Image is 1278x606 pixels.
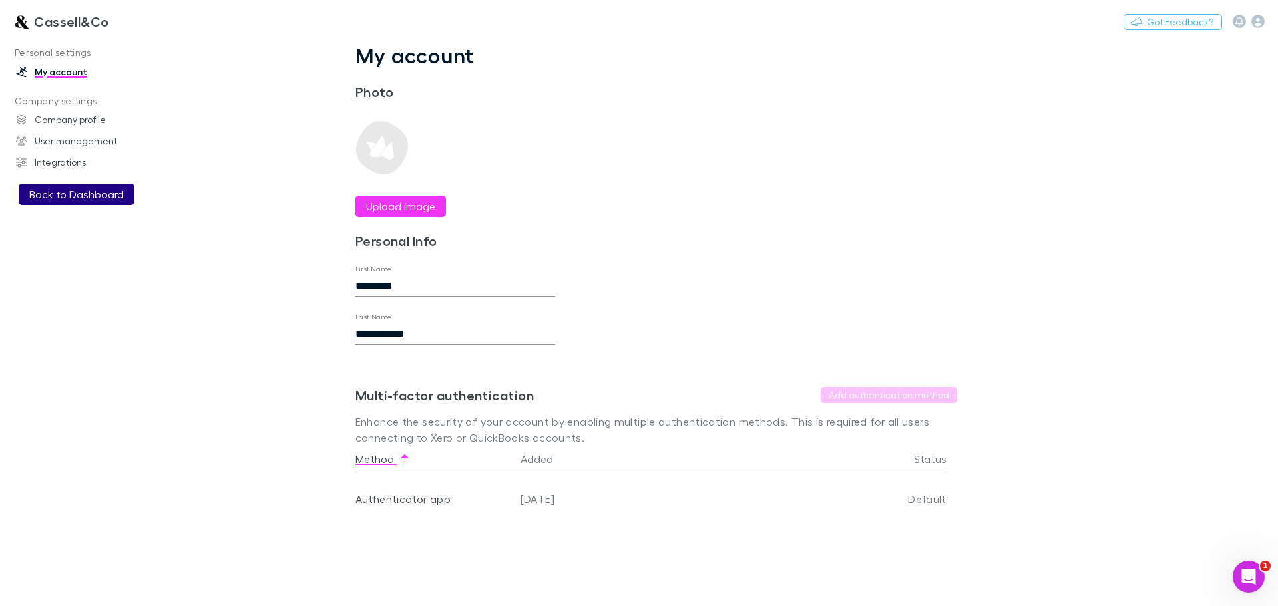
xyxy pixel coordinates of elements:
[355,233,555,249] h3: Personal Info
[355,43,957,68] h1: My account
[355,312,392,322] label: Last Name
[821,387,957,403] button: Add authentication method
[1233,561,1265,593] iframe: Intercom live chat
[1260,561,1271,571] span: 1
[1124,14,1222,30] button: Got Feedback?
[355,196,446,217] button: Upload image
[34,13,109,29] h3: Cassell&Co
[355,121,409,174] img: Preview
[13,13,29,29] img: Cassell&Co's Logo
[3,45,180,61] p: Personal settings
[355,387,534,403] h3: Multi-factor authentication
[3,109,180,130] a: Company profile
[355,414,957,446] p: Enhance the security of your account by enabling multiple authentication methods. This is require...
[355,472,510,526] div: Authenticator app
[366,198,435,214] label: Upload image
[5,5,117,37] a: Cassell&Co
[515,472,827,526] div: [DATE]
[355,84,555,100] h3: Photo
[3,61,180,82] a: My account
[3,93,180,110] p: Company settings
[19,184,134,205] button: Back to Dashboard
[355,446,410,472] button: Method
[355,264,392,274] label: First Name
[914,446,962,472] button: Status
[3,152,180,173] a: Integrations
[3,130,180,152] a: User management
[521,446,569,472] button: Added
[827,472,947,526] div: Default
